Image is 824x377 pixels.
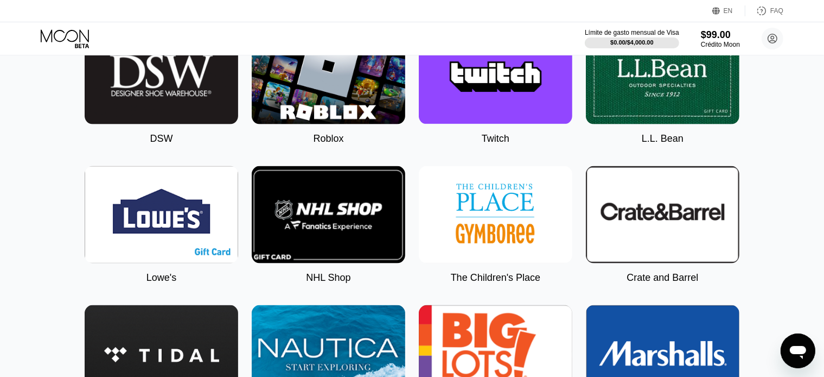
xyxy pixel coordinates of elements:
div: Roblox [313,133,343,144]
div: Crate and Barrel [627,272,698,284]
div: Lowe's [146,272,176,284]
div: Límite de gasto mensual de Visa [585,29,679,36]
div: Límite de gasto mensual de Visa$0.00/$4,000.00 [585,29,679,48]
div: Twitch [482,133,509,144]
div: FAQ [770,7,783,15]
div: DSW [150,133,173,144]
div: EN [724,7,733,15]
iframe: Botón para iniciar la ventana de mensajería [781,334,815,368]
div: FAQ [745,5,783,16]
div: $99.00Crédito Moon [701,29,740,48]
div: NHL Shop [306,272,350,284]
div: $99.00 [701,29,740,41]
div: $0.00 / $4,000.00 [610,39,654,46]
div: L.L. Bean [642,133,684,144]
div: The Children's Place [451,272,541,284]
div: Crédito Moon [701,41,740,48]
div: EN [712,5,745,16]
